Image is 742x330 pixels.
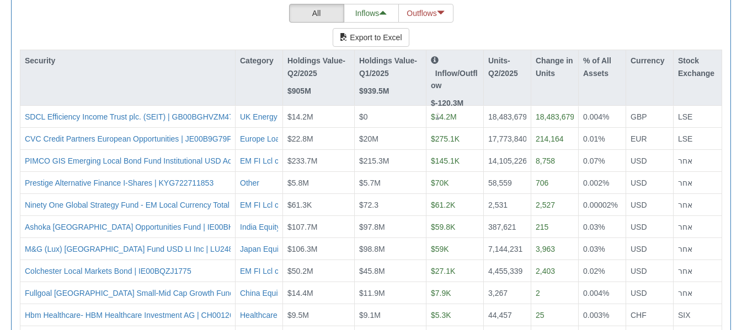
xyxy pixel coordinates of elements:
span: $22.8M [287,134,313,143]
div: CHF [631,310,669,321]
div: EUR [631,133,669,144]
div: 8,758 [536,155,574,166]
button: Healthcare Equity [240,310,301,321]
div: 387,621 [488,221,526,232]
strong: $905M [287,86,311,95]
span: $59K [431,245,449,253]
p: Holdings Value-Q2/2025 [287,55,350,79]
div: אחר [678,288,717,299]
div: Prestige Alternative Finance I-Shares | KYG722711853 [25,177,213,188]
button: Inflows [344,4,399,23]
div: USD [631,177,669,188]
div: SIX [678,310,717,321]
span: $9.1M [359,311,381,320]
div: 7,144,231 [488,244,526,255]
div: 0.07% [583,155,621,166]
div: 14,105,226 [488,155,526,166]
div: 0.03% [583,244,621,255]
span: $61.2K [431,201,455,209]
div: 18,483,679 [488,111,526,122]
strong: $-120.3M [431,99,463,107]
span: $275.1K [431,134,460,143]
button: Fullgoal [GEOGRAPHIC_DATA] Small-Mid Cap Growth Fund | LU1171460493 [25,288,293,299]
div: אחר [678,266,717,277]
span: $20M [359,134,378,143]
div: USD [631,244,669,255]
span: $5.3K [431,311,451,320]
div: אחר [678,155,717,166]
div: 0.03% [583,221,621,232]
div: 214,164 [536,133,574,144]
button: EM FI Lcl currency [240,266,305,277]
button: Other [240,177,259,188]
span: $5.7M [359,178,381,187]
div: India Equity [240,221,280,232]
div: 0.01% [583,133,621,144]
p: Holdings Value-Q1/2025 [359,55,421,79]
div: USD [631,155,669,166]
span: $0 [359,112,368,121]
span: $11.9M [359,289,385,297]
span: $98.8M [359,245,385,253]
button: Ninety One Global Strategy Fund - EM Local Currency Total Return Debt Fund I Acc USD | LU1194085475 [25,199,389,210]
span: $14.4M [287,289,313,297]
span: $9.5M [287,311,309,320]
div: 2,531 [488,199,526,210]
div: אחר [678,244,717,255]
div: Colchester Local Markets Bond | IE00BQZJ1775 [25,266,191,277]
div: China Equity [240,288,284,299]
p: Units-Q2/2025 [488,55,526,79]
div: 44,457 [488,310,526,321]
div: USD [631,288,669,299]
div: 18,483,679 [536,111,574,122]
span: $50.2M [287,267,313,275]
div: USD [631,199,669,210]
div: 17,773,840 [488,133,526,144]
button: M&G (Lux) [GEOGRAPHIC_DATA] Fund USD LI Inc | LU2486835627 [25,244,263,255]
div: 2,403 [536,266,574,277]
div: אחר [678,177,717,188]
div: Security [20,50,235,71]
div: 25 [536,310,574,321]
div: 2,527 [536,199,574,210]
strong: $939.5M [359,86,389,95]
div: SDCL Efficiency Income Trust plc. (SEIT) | GB00BGHVZM47 [25,111,233,122]
button: UK Energy [240,111,277,122]
span: $97.8M [359,223,385,231]
div: 3,267 [488,288,526,299]
span: $215.3M [359,156,389,165]
div: % of All Assets [579,50,626,96]
span: $59.8K [431,223,455,231]
div: 58,559 [488,177,526,188]
div: 3,963 [536,244,574,255]
button: CVC Credit Partners European Opportunities | JE00B9G79F59 [25,133,240,144]
div: Category [236,50,282,84]
button: Export to Excel [333,28,409,47]
span: $61.3K [287,201,312,209]
div: 706 [536,177,574,188]
div: אחר [678,199,717,210]
div: LSE [678,133,717,144]
div: GBP [631,111,669,122]
button: Ashoka [GEOGRAPHIC_DATA] Opportunities Fund | IE00BH3N4915 [25,221,261,232]
div: 4,455,339 [488,266,526,277]
span: $7.9K [431,289,451,297]
button: EM FI Lcl currency [240,199,305,210]
button: Hbm Healthcare- HBM Healthcare Investment AG | CH0012627250 [25,310,255,321]
span: $45.8M [359,267,385,275]
div: Europe Loans [240,133,288,144]
div: Stock Exchange [674,50,722,96]
div: 0.00002% [583,199,621,210]
div: 0.002% [583,177,621,188]
span: $107.7M [287,223,317,231]
span: $27.1K [431,267,455,275]
button: All [289,4,344,23]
